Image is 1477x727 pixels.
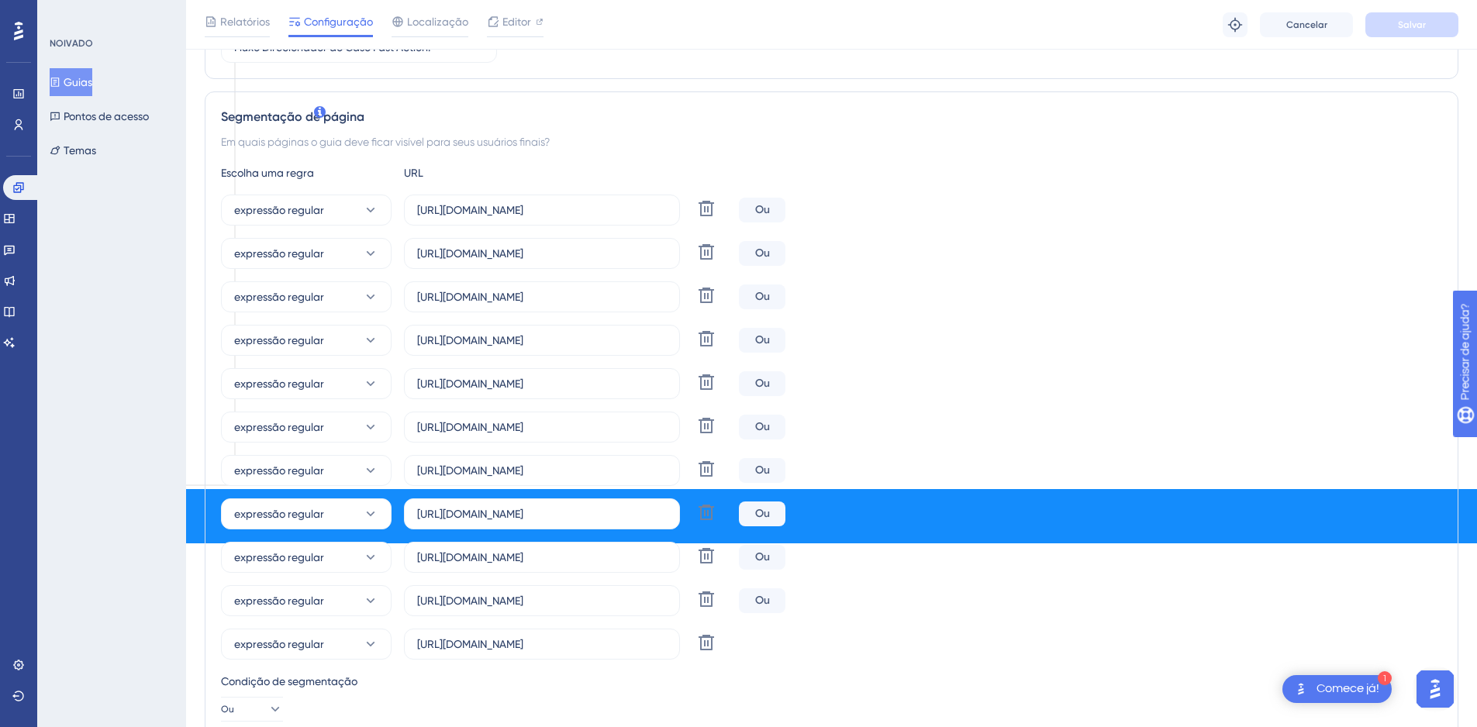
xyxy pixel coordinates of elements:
[755,290,770,303] font: Ou
[221,585,392,616] button: expressão regular
[755,246,770,260] font: Ou
[755,550,770,563] font: Ou
[36,7,133,19] font: Precisar de ajuda?
[1317,682,1379,694] font: Comece já!
[417,332,667,349] input: seusite.com/caminho
[234,464,324,477] font: expressão regular
[221,136,550,148] font: Em quais páginas o guia deve ficar visível para seus usuários finais?
[417,505,667,522] input: seusite.com/caminho
[221,455,392,486] button: expressão regular
[407,16,468,28] font: Localização
[64,76,92,88] font: Guias
[221,325,392,356] button: expressão regular
[417,549,667,566] input: seusite.com/caminho
[755,333,770,346] font: Ou
[1286,19,1327,30] font: Cancelar
[417,462,667,479] input: seusite.com/caminho
[234,551,324,563] font: expressão regular
[755,463,770,477] font: Ou
[50,136,96,164] button: Temas
[234,334,324,346] font: expressão regular
[755,507,770,520] font: Ou
[221,412,392,443] button: expressão regular
[50,38,93,49] font: NOIVADO
[64,144,96,157] font: Temas
[221,281,392,312] button: expressão regular
[304,16,373,28] font: Configuração
[234,247,324,260] font: expressão regular
[417,288,667,305] input: seusite.com/caminho
[50,102,149,130] button: Pontos de acesso
[234,421,324,433] font: expressão regular
[50,68,92,96] button: Guias
[1412,666,1458,712] iframe: Iniciador do Assistente de IA do UserGuiding
[234,594,324,607] font: expressão regular
[417,202,667,219] input: seusite.com/caminho
[502,16,531,28] font: Editor
[221,238,392,269] button: expressão regular
[1398,19,1426,30] font: Salvar
[404,167,423,179] font: URL
[755,594,770,607] font: Ou
[234,204,324,216] font: expressão regular
[1282,675,1392,703] div: Abra a lista de verificação Comece!, módulos restantes: 1
[221,697,283,722] button: Ou
[1382,674,1387,683] font: 1
[1292,680,1310,698] img: imagem-do-lançador-texto-alternativo
[417,419,667,436] input: seusite.com/caminho
[221,195,392,226] button: expressão regular
[221,167,314,179] font: Escolha uma regra
[221,498,392,529] button: expressão regular
[755,377,770,390] font: Ou
[221,542,392,573] button: expressão regular
[755,203,770,216] font: Ou
[417,375,667,392] input: seusite.com/caminho
[234,638,324,650] font: expressão regular
[221,675,357,687] font: Condição de segmentação
[221,704,234,715] font: Ou
[234,377,324,390] font: expressão regular
[234,291,324,303] font: expressão regular
[234,508,324,520] font: expressão regular
[221,629,392,660] button: expressão regular
[417,592,667,609] input: seusite.com/caminho
[64,110,149,122] font: Pontos de acesso
[221,368,392,399] button: expressão regular
[220,16,270,28] font: Relatórios
[1365,12,1458,37] button: Salvar
[1260,12,1353,37] button: Cancelar
[221,109,364,124] font: Segmentação de página
[417,636,667,653] input: seusite.com/caminho
[755,420,770,433] font: Ou
[417,245,667,262] input: seusite.com/caminho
